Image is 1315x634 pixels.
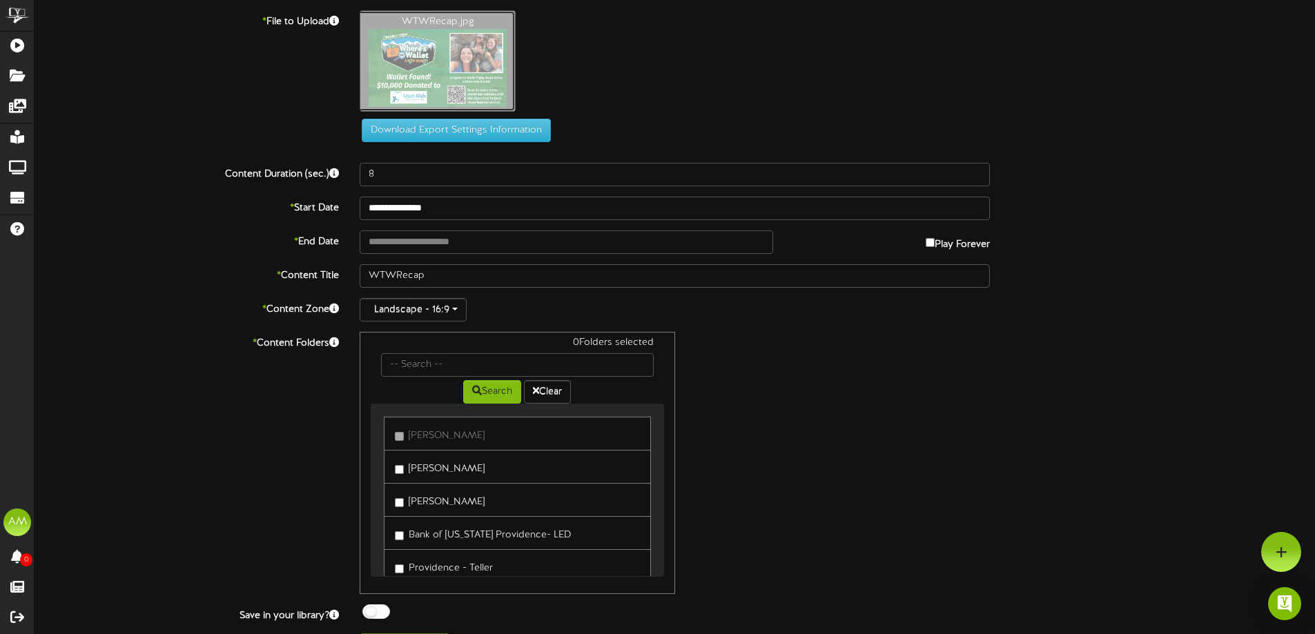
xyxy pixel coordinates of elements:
[395,491,485,509] label: [PERSON_NAME]
[362,119,551,142] button: Download Export Settings Information
[463,380,521,404] button: Search
[381,353,653,377] input: -- Search --
[926,238,935,247] input: Play Forever
[926,230,990,252] label: Play Forever
[524,380,571,404] button: Clear
[3,508,31,536] div: AM
[24,197,349,215] label: Start Date
[360,264,990,288] input: Title of this Content
[360,298,467,321] button: Landscape - 16:9
[24,298,349,317] label: Content Zone
[24,264,349,283] label: Content Title
[395,457,485,476] label: [PERSON_NAME]
[1268,587,1301,620] div: Open Intercom Messenger
[395,465,404,474] input: [PERSON_NAME]
[20,553,32,566] span: 0
[395,498,404,507] input: [PERSON_NAME]
[24,230,349,249] label: End Date
[395,432,404,441] input: [PERSON_NAME]
[24,332,349,350] label: Content Folders
[24,10,349,29] label: File to Upload
[371,336,663,353] div: 0 Folders selected
[409,430,485,441] span: [PERSON_NAME]
[395,531,404,540] input: Bank of [US_STATE] Providence- LED
[395,564,404,573] input: Providence - Teller
[395,557,493,575] label: Providence - Teller
[395,524,571,542] label: Bank of [US_STATE] Providence- LED
[24,604,349,623] label: Save in your library?
[355,125,551,135] a: Download Export Settings Information
[24,163,349,181] label: Content Duration (sec.)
